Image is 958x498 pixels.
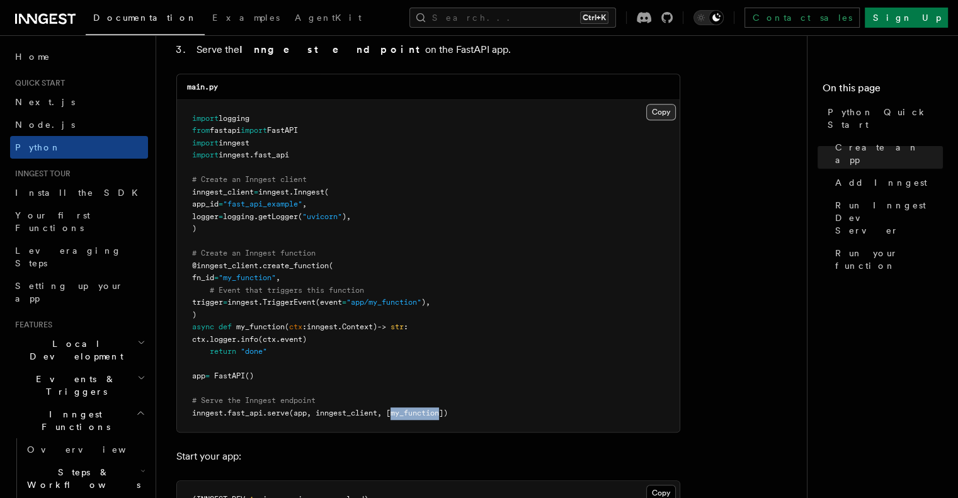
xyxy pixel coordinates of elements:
[289,322,302,331] span: ctx
[210,335,236,344] span: logger
[223,298,227,307] span: =
[342,322,377,331] span: Context)
[239,43,425,55] strong: Inngest endpoint
[227,298,263,307] span: inngest.
[187,82,218,91] code: main.py
[285,322,289,331] span: (
[377,322,386,331] span: ->
[10,373,137,398] span: Events & Triggers
[10,403,148,438] button: Inngest Functions
[205,4,287,34] a: Examples
[219,150,249,159] span: inngest
[298,212,302,221] span: (
[580,11,608,24] kbd: Ctrl+K
[15,210,90,233] span: Your first Functions
[10,274,148,310] a: Setting up your app
[27,444,157,455] span: Overview
[219,322,232,331] span: def
[192,371,205,380] span: app
[15,246,122,268] span: Leveraging Steps
[316,298,342,307] span: (event
[219,212,223,221] span: =
[10,320,52,330] span: Features
[254,188,258,196] span: =
[391,322,404,331] span: str
[258,261,263,270] span: .
[409,8,616,28] button: Search...Ctrl+K
[15,142,61,152] span: Python
[830,136,943,171] a: Create an app
[15,50,50,63] span: Home
[324,188,329,196] span: (
[287,4,369,34] a: AgentKit
[223,200,302,208] span: "fast_api_example"
[263,409,267,417] span: .
[219,139,249,147] span: inngest
[329,261,333,270] span: (
[254,150,289,159] span: fast_api
[210,347,236,356] span: return
[258,188,289,196] span: inngest
[192,200,219,208] span: app_id
[10,181,148,204] a: Install the SDK
[192,126,210,135] span: from
[241,126,267,135] span: import
[302,200,307,208] span: ,
[236,335,241,344] span: .
[10,136,148,159] a: Python
[346,298,421,307] span: "app/my_function"
[15,188,145,198] span: Install the SDK
[219,273,276,282] span: "my_function"
[192,114,219,123] span: import
[338,322,342,331] span: .
[258,335,307,344] span: (ctx.event)
[192,150,219,159] span: import
[227,409,263,417] span: fast_api
[10,337,137,363] span: Local Development
[93,13,197,23] span: Documentation
[10,78,65,88] span: Quick start
[219,114,249,123] span: logging
[276,273,280,282] span: ,
[205,335,210,344] span: .
[214,273,219,282] span: =
[192,249,316,257] span: # Create an Inngest function
[192,335,205,344] span: ctx
[646,104,676,120] button: Copy
[15,97,75,107] span: Next.js
[263,261,329,270] span: create_function
[241,347,267,356] span: "done"
[86,4,205,35] a: Documentation
[192,396,316,405] span: # Serve the Inngest endpoint
[219,200,223,208] span: =
[192,212,219,221] span: logger
[295,13,362,23] span: AgentKit
[22,438,148,461] a: Overview
[10,113,148,136] a: Node.js
[865,8,948,28] a: Sign Up
[10,91,148,113] a: Next.js
[823,101,943,136] a: Python Quick Start
[10,408,136,433] span: Inngest Functions
[210,286,364,295] span: # Event that triggers this function
[241,335,258,344] span: info
[421,298,430,307] span: ),
[192,139,219,147] span: import
[10,239,148,274] a: Leveraging Steps
[192,175,307,184] span: # Create an Inngest client
[342,212,351,221] span: ),
[10,169,71,179] span: Inngest tour
[192,322,214,331] span: async
[245,371,254,380] span: ()
[22,466,140,491] span: Steps & Workflows
[192,224,197,233] span: )
[302,322,307,331] span: :
[828,106,943,131] span: Python Quick Start
[192,298,223,307] span: trigger
[192,273,214,282] span: fn_id
[404,322,408,331] span: :
[258,212,298,221] span: getLogger
[22,461,148,496] button: Steps & Workflows
[342,298,346,307] span: =
[289,409,448,417] span: (app, inngest_client, [my_function])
